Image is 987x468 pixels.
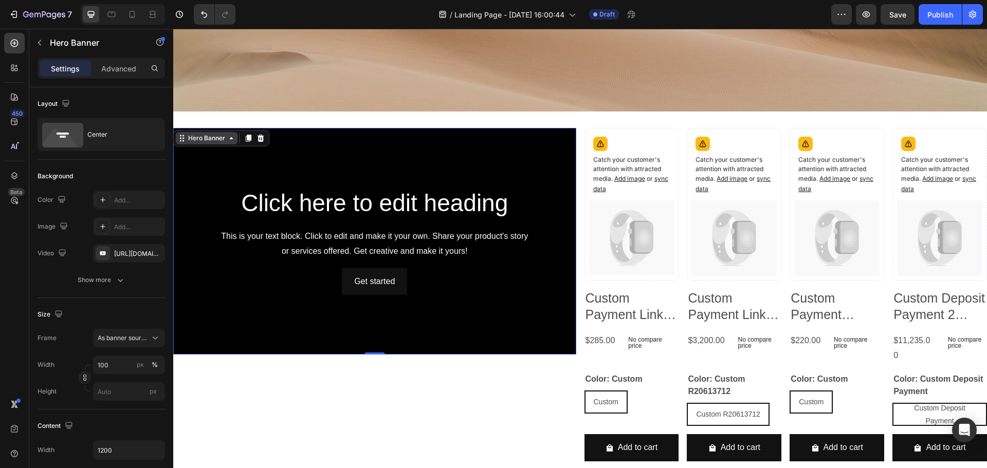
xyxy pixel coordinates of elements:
[522,126,599,165] p: Catch your customer's attention with attracted media.
[38,360,54,369] label: Width
[547,411,587,426] div: Add to cart
[626,369,650,377] span: Custom
[625,126,702,165] p: Catch your customer's attention with attracted media.
[616,260,711,295] h2: Custom Payment 1200/14174 (TEC)
[134,359,147,371] button: %
[38,193,68,207] div: Color
[38,419,75,433] div: Content
[616,343,675,358] legend: Color: Custom
[114,249,162,258] div: [URL][DOMAIN_NAME]
[775,308,810,320] p: No compare price
[87,123,150,146] div: Center
[616,304,648,321] div: $220.00
[719,405,814,433] button: Add to cart
[8,188,25,196] div: Beta
[194,4,235,25] div: Undo/Redo
[137,360,144,369] div: px
[753,411,792,426] div: Add to cart
[114,222,162,232] div: Add...
[38,172,73,181] div: Background
[101,63,136,74] p: Advanced
[599,10,615,19] span: Draft
[181,246,222,260] div: Get started
[38,247,68,260] div: Video
[919,4,962,25] button: Publish
[98,333,148,343] span: As banner source
[646,146,677,154] span: Add image
[94,441,164,459] input: Auto
[454,9,564,20] span: Landing Page - [DATE] 16:00:44
[152,360,158,369] div: %
[4,4,77,25] button: 7
[114,196,162,205] div: Add...
[38,271,165,289] button: Show more
[50,36,137,49] p: Hero Banner
[51,63,80,74] p: Settings
[93,355,165,374] input: px%
[881,4,915,25] button: Save
[523,381,587,389] span: Custom R20613712
[927,9,953,20] div: Publish
[514,343,608,370] legend: Color: Custom R20613712
[149,359,161,371] button: px
[728,126,805,165] p: Catch your customer's attention with attracted media.
[749,146,780,154] span: Add image
[741,375,792,396] span: Custom Deposit Payment
[38,220,70,234] div: Image
[719,304,762,335] div: $11,235.00
[455,308,501,320] p: No compare price
[38,97,72,111] div: Layout
[38,308,65,322] div: Size
[411,343,470,358] legend: Color: Custom
[616,405,711,433] button: Add to cart
[952,418,977,442] div: Open Intercom Messenger
[38,387,57,396] label: Height
[13,105,54,114] div: Hero Banner
[543,146,574,154] span: Add image
[719,260,814,295] h2: Custom Deposit Payment 2 1600/8743 (TEC)
[450,9,452,20] span: /
[150,387,157,395] span: px
[38,445,54,455] div: Width
[67,8,72,21] p: 7
[441,146,472,154] span: Add image
[93,329,165,347] button: As banner source
[565,308,605,320] p: No compare price
[514,405,608,433] button: Add to cart
[411,304,443,321] div: $285.00
[661,308,707,320] p: No compare price
[514,260,608,295] h2: Custom Payment Link 1200/14177 (TEC)
[445,411,484,426] div: Add to cart
[889,10,906,19] span: Save
[420,126,497,165] p: Catch your customer's attention with attracted media.
[650,411,690,426] div: Add to cart
[411,260,506,295] h2: Custom Payment Link 2200/8971 (TEC)
[719,343,814,370] legend: Color: Custom Deposit Payment
[514,304,552,321] div: $3,200.00
[411,405,506,433] button: Add to cart
[173,29,987,468] iframe: Design area
[421,369,445,377] span: Custom
[38,333,57,343] label: Frame
[10,109,25,118] div: 450
[78,275,125,285] div: Show more
[93,382,165,401] input: px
